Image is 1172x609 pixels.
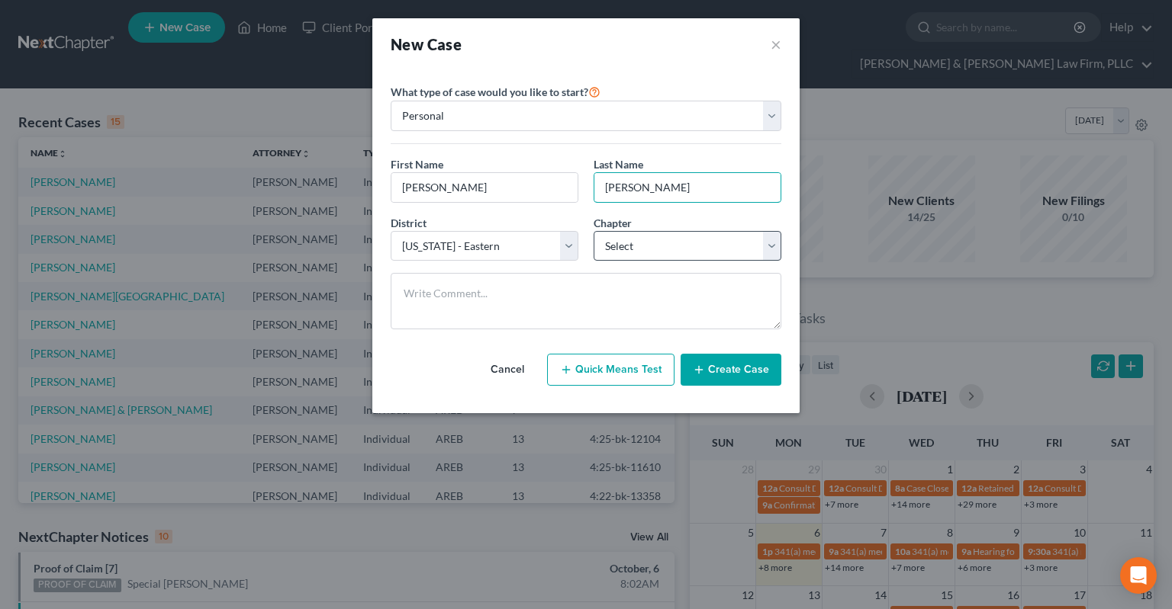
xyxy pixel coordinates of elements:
span: District [391,216,427,229]
label: What type of case would you like to start? [391,82,600,101]
button: Cancel [474,354,541,385]
div: Open Intercom Messenger [1120,557,1157,594]
input: Enter First Name [391,173,578,202]
span: First Name [391,158,443,171]
span: Chapter [594,216,632,229]
button: × [771,34,781,55]
input: Enter Last Name [594,173,781,202]
strong: New Case [391,35,462,53]
button: Create Case [681,354,781,386]
span: Last Name [594,158,643,171]
button: Quick Means Test [547,354,675,386]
